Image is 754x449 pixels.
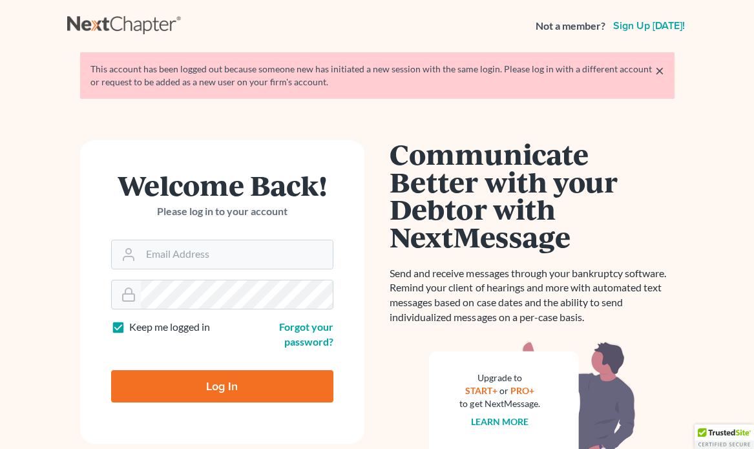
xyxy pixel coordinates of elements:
[111,204,333,219] p: Please log in to your account
[460,371,540,384] div: Upgrade to
[655,63,664,78] a: ×
[390,266,675,325] p: Send and receive messages through your bankruptcy software. Remind your client of hearings and mo...
[141,240,333,269] input: Email Address
[390,140,675,251] h1: Communicate Better with your Debtor with NextMessage
[279,320,333,348] a: Forgot your password?
[611,21,687,31] a: Sign up [DATE]!
[499,385,508,396] span: or
[536,19,605,34] strong: Not a member?
[695,424,754,449] div: TrustedSite Certified
[90,63,664,89] div: This account has been logged out because someone new has initiated a new session with the same lo...
[129,320,210,335] label: Keep me logged in
[471,416,529,427] a: Learn more
[465,385,497,396] a: START+
[111,370,333,402] input: Log In
[111,171,333,199] h1: Welcome Back!
[510,385,534,396] a: PRO+
[460,397,540,410] div: to get NextMessage.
